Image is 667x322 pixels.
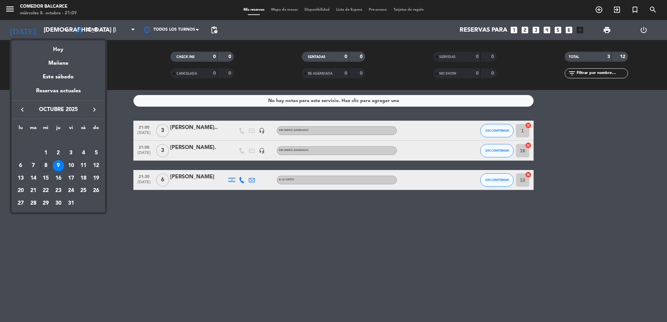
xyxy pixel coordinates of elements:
[77,184,90,197] td: 25 de octubre de 2025
[14,159,27,172] td: 6 de octubre de 2025
[90,147,102,159] td: 5 de octubre de 2025
[65,160,77,171] div: 10
[28,198,39,209] div: 28
[39,159,52,172] td: 8 de octubre de 2025
[78,185,89,196] div: 25
[39,197,52,210] td: 29 de octubre de 2025
[90,173,102,184] div: 19
[90,147,102,159] div: 5
[27,197,40,210] td: 28 de octubre de 2025
[28,185,39,196] div: 21
[53,160,64,171] div: 9
[39,124,52,134] th: miércoles
[52,184,65,197] td: 23 de octubre de 2025
[65,147,77,159] div: 3
[52,159,65,172] td: 9 de octubre de 2025
[27,159,40,172] td: 7 de octubre de 2025
[78,173,89,184] div: 18
[40,173,51,184] div: 15
[27,172,40,185] td: 14 de octubre de 2025
[53,198,64,209] div: 30
[65,173,77,184] div: 17
[52,124,65,134] th: jueves
[78,147,89,159] div: 4
[12,54,105,68] div: Mañana
[15,185,26,196] div: 20
[77,159,90,172] td: 11 de octubre de 2025
[28,105,88,114] span: octubre 2025
[12,87,105,100] div: Reservas actuales
[14,134,102,147] td: OCT.
[53,147,64,159] div: 2
[52,147,65,159] td: 2 de octubre de 2025
[40,198,51,209] div: 29
[27,184,40,197] td: 21 de octubre de 2025
[53,185,64,196] div: 23
[40,185,51,196] div: 22
[52,172,65,185] td: 16 de octubre de 2025
[27,124,40,134] th: martes
[39,147,52,159] td: 1 de octubre de 2025
[12,40,105,54] div: Hoy
[65,198,77,209] div: 31
[65,124,77,134] th: viernes
[90,184,102,197] td: 26 de octubre de 2025
[15,173,26,184] div: 13
[65,184,77,197] td: 24 de octubre de 2025
[14,124,27,134] th: lunes
[40,160,51,171] div: 8
[90,160,102,171] div: 12
[53,173,64,184] div: 16
[88,105,100,114] button: keyboard_arrow_right
[65,172,77,185] td: 17 de octubre de 2025
[90,185,102,196] div: 26
[18,106,26,114] i: keyboard_arrow_left
[90,124,102,134] th: domingo
[12,68,105,86] div: Este sábado
[52,197,65,210] td: 30 de octubre de 2025
[28,160,39,171] div: 7
[15,198,26,209] div: 27
[65,197,77,210] td: 31 de octubre de 2025
[77,172,90,185] td: 18 de octubre de 2025
[65,185,77,196] div: 24
[65,159,77,172] td: 10 de octubre de 2025
[39,172,52,185] td: 15 de octubre de 2025
[90,172,102,185] td: 19 de octubre de 2025
[65,147,77,159] td: 3 de octubre de 2025
[14,197,27,210] td: 27 de octubre de 2025
[16,105,28,114] button: keyboard_arrow_left
[14,172,27,185] td: 13 de octubre de 2025
[28,173,39,184] div: 14
[39,184,52,197] td: 22 de octubre de 2025
[15,160,26,171] div: 6
[77,124,90,134] th: sábado
[14,184,27,197] td: 20 de octubre de 2025
[77,147,90,159] td: 4 de octubre de 2025
[40,147,51,159] div: 1
[78,160,89,171] div: 11
[90,159,102,172] td: 12 de octubre de 2025
[90,106,98,114] i: keyboard_arrow_right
